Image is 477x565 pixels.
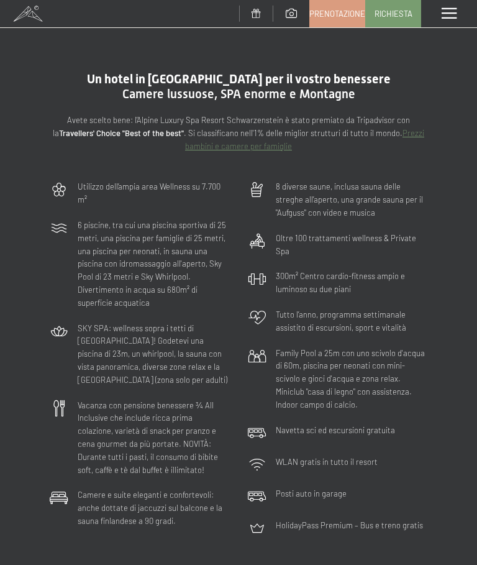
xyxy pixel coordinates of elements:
p: Camere e suite eleganti e confortevoli: anche dottate di jaccuzzi sul balcone e la sauna finlande... [78,489,229,527]
p: 6 piscine, tra cui una piscina sportiva di 25 metri, una piscina per famiglie di 25 metri, una pi... [78,219,229,310]
span: Richiesta [375,8,412,19]
a: Richiesta [366,1,420,27]
a: Prenotazione [310,1,365,27]
a: Prezzi bambini e camere per famiglie [185,128,424,151]
p: SKY SPA: wellness sopra i tetti di [GEOGRAPHIC_DATA]! Godetevi una piscina di 23m, un whirlpool, ... [78,322,229,387]
span: Prenotazione [309,8,365,19]
p: Navetta sci ed escursioni gratuita [276,424,395,437]
strong: Travellers' Choice "Best of the best" [59,128,184,138]
p: 8 diverse saune, inclusa sauna delle streghe all’aperto, una grande sauna per il "Aufguss" con vi... [276,180,427,219]
span: Camere lussuose, SPA enorme e Montagne [122,86,355,101]
p: HolidayPass Premium – Bus e treno gratis [276,519,423,532]
p: Posti auto in garage [276,487,347,500]
p: Utilizzo dell‘ampia area Wellness su 7.700 m² [78,180,229,206]
p: Family Pool a 25m con uno scivolo d'acqua di 60m, piscina per neonati con mini-scivolo e gioci d'... [276,347,427,411]
p: WLAN gratis in tutto il resort [276,456,378,469]
p: 300m² Centro cardio-fitness ampio e luminoso su due piani [276,270,427,296]
p: Tutto l’anno, programma settimanale assistito di escursioni, sport e vitalità [276,308,427,334]
p: Vacanza con pensione benessere ¾ All Inclusive che include ricca prima colazione, varietà di snac... [78,399,229,477]
span: Un hotel in [GEOGRAPHIC_DATA] per il vostro benessere [87,71,391,86]
p: Avete scelto bene: l’Alpine Luxury Spa Resort Schwarzenstein è stato premiato da Tripadvisor con ... [50,114,427,152]
p: Oltre 100 trattamenti wellness & Private Spa [276,232,427,258]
